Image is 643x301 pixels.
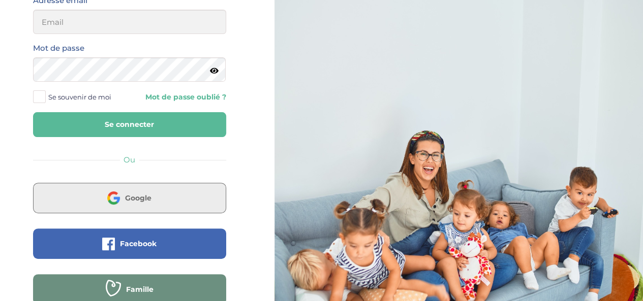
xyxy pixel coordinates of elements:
span: Famille [126,284,154,294]
input: Email [33,10,226,34]
span: Se souvenir de moi [48,90,111,104]
a: Mot de passe oublié ? [137,92,226,102]
button: Facebook [33,228,226,259]
a: Google [33,200,226,210]
span: Facebook [120,239,157,249]
button: Google [33,183,226,213]
a: Facebook [33,246,226,255]
span: Google [125,193,151,203]
label: Mot de passe [33,42,84,55]
img: facebook.png [102,238,115,250]
button: Se connecter [33,112,226,137]
a: Famille [33,291,226,301]
img: google.png [107,191,120,204]
span: Ou [124,155,135,164]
